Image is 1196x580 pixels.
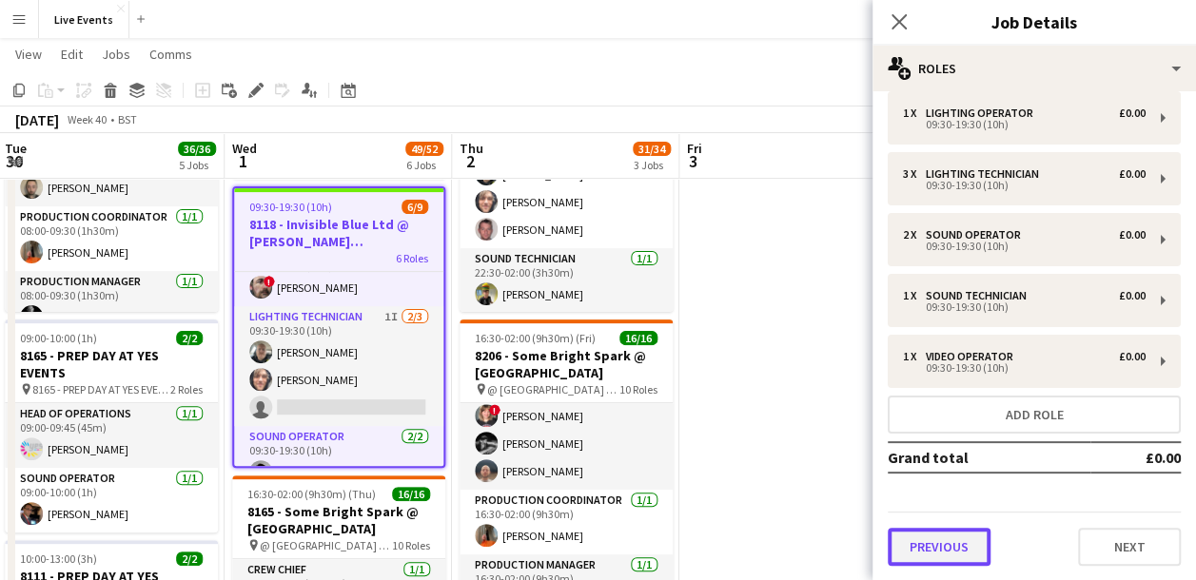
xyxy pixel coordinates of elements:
[926,289,1034,302] div: Sound Technician
[1119,167,1146,181] div: £0.00
[249,200,332,214] span: 09:30-19:30 (10h)
[232,503,445,537] h3: 8165 - Some Bright Spark @ [GEOGRAPHIC_DATA]
[5,206,218,271] app-card-role: Production Coordinator1/108:00-09:30 (1h30m)[PERSON_NAME]
[5,468,218,532] app-card-role: Sound Operator1/109:00-10:00 (1h)[PERSON_NAME]
[903,350,926,363] div: 1 x
[903,242,1146,251] div: 09:30-19:30 (10h)
[53,42,90,67] a: Edit
[232,186,445,468] app-job-card: 09:30-19:30 (10h)6/98118 - Invisible Blue Ltd @ [PERSON_NAME][GEOGRAPHIC_DATA]6 RolesCrew Chief0/...
[2,150,27,172] span: 30
[903,181,1146,190] div: 09:30-19:30 (10h)
[888,528,990,566] button: Previous
[8,42,49,67] a: View
[179,158,215,172] div: 5 Jobs
[20,551,97,566] span: 10:00-13:00 (3h)
[118,112,137,126] div: BST
[94,42,138,67] a: Jobs
[102,46,130,63] span: Jobs
[888,442,1090,473] td: Grand total
[264,276,275,287] span: !
[903,120,1146,129] div: 09:30-19:30 (10h)
[903,289,926,302] div: 1 x
[687,140,702,157] span: Fri
[15,110,59,129] div: [DATE]
[247,487,376,501] span: 16:30-02:00 (9h30m) (Thu)
[61,46,83,63] span: Edit
[872,10,1196,34] h3: Job Details
[32,382,170,396] span: 8165 - PREP DAY AT YES EVENTS
[234,426,443,518] app-card-role: Sound Operator2/209:30-19:30 (10h)[PERSON_NAME]
[1119,350,1146,363] div: £0.00
[633,142,671,156] span: 31/34
[487,382,619,396] span: @ [GEOGRAPHIC_DATA] - 8206
[5,347,218,381] h3: 8165 - PREP DAY AT YES EVENTS
[684,150,702,172] span: 3
[142,42,200,67] a: Comms
[903,167,926,181] div: 3 x
[176,551,203,566] span: 2/2
[234,216,443,250] h3: 8118 - Invisible Blue Ltd @ [PERSON_NAME][GEOGRAPHIC_DATA]
[392,487,430,501] span: 16/16
[232,140,257,157] span: Wed
[170,382,203,396] span: 2 Roles
[149,46,192,63] span: Comms
[903,228,926,242] div: 2 x
[1078,528,1181,566] button: Next
[457,150,483,172] span: 2
[926,228,1029,242] div: Sound Operator
[5,271,218,336] app-card-role: Production Manager1/108:00-09:30 (1h30m)[PERSON_NAME]
[1119,106,1146,120] div: £0.00
[39,1,129,38] button: Live Events
[5,319,218,532] app-job-card: 09:00-10:00 (1h)2/28165 - PREP DAY AT YES EVENTS 8165 - PREP DAY AT YES EVENTS2 RolesHead of Oper...
[903,302,1146,312] div: 09:30-19:30 (10h)
[178,142,216,156] span: 36/36
[405,142,443,156] span: 49/52
[460,342,673,490] app-card-role: Lighting Technician4/416:30-02:00 (9h30m)[PERSON_NAME]![PERSON_NAME][PERSON_NAME][PERSON_NAME]
[1119,289,1146,302] div: £0.00
[926,167,1047,181] div: Lighting Technician
[396,251,428,265] span: 6 Roles
[460,140,483,157] span: Thu
[234,242,443,306] app-card-role: Lighting Operator1/109:30-19:30 (10h)![PERSON_NAME]
[1090,442,1181,473] td: £0.00
[63,112,110,126] span: Week 40
[619,331,657,345] span: 16/16
[176,331,203,345] span: 2/2
[460,490,673,554] app-card-role: Production Coordinator1/116:30-02:00 (9h30m)[PERSON_NAME]
[406,158,442,172] div: 6 Jobs
[260,538,392,552] span: @ [GEOGRAPHIC_DATA] - 8165
[888,396,1181,434] button: Add role
[903,106,926,120] div: 1 x
[489,404,500,416] span: !
[229,150,257,172] span: 1
[460,347,673,381] h3: 8206 - Some Bright Spark @ [GEOGRAPHIC_DATA]
[460,248,673,313] app-card-role: Sound Technician1/122:30-02:00 (3h30m)[PERSON_NAME]
[926,350,1021,363] div: Video Operator
[872,46,1196,91] div: Roles
[475,331,596,345] span: 16:30-02:00 (9h30m) (Fri)
[15,46,42,63] span: View
[619,382,657,396] span: 10 Roles
[903,363,1146,373] div: 09:30-19:30 (10h)
[460,128,673,248] app-card-role: Lighting Technician3/322:30-02:00 (3h30m)[PERSON_NAME][PERSON_NAME][PERSON_NAME]
[5,140,27,157] span: Tue
[634,158,670,172] div: 3 Jobs
[5,403,218,468] app-card-role: Head of Operations1/109:00-09:45 (45m)[PERSON_NAME]
[392,538,430,552] span: 10 Roles
[20,331,97,345] span: 09:00-10:00 (1h)
[402,200,428,214] span: 6/9
[1119,228,1146,242] div: £0.00
[926,106,1041,120] div: Lighting Operator
[234,306,443,426] app-card-role: Lighting Technician1I2/309:30-19:30 (10h)[PERSON_NAME][PERSON_NAME]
